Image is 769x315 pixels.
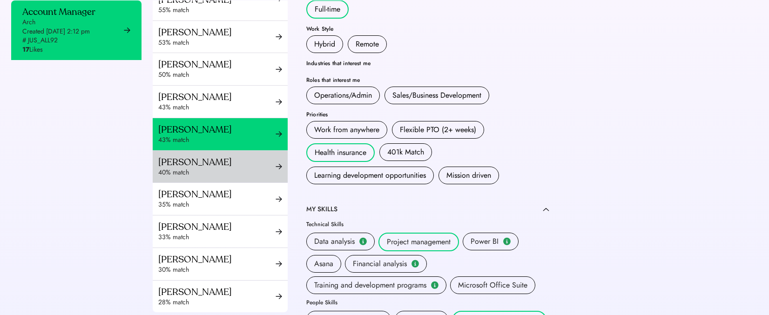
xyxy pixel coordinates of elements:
div: Project management [387,236,451,248]
img: arrow-right-black.svg [276,34,282,40]
div: Health insurance [315,147,366,158]
img: arrow-right-black.svg [276,99,282,105]
img: arrow-right-black.svg [276,66,282,73]
div: [PERSON_NAME] [158,156,276,168]
img: info-green.svg [503,237,511,245]
img: arrow-right-black.svg [276,293,282,300]
div: [PERSON_NAME] [158,124,276,135]
div: Training and development programs [314,280,426,291]
div: [PERSON_NAME] [158,188,276,200]
div: Power BI [471,236,499,247]
div: Full-time [315,4,340,15]
img: arrow-right-black.svg [276,228,282,235]
div: [PERSON_NAME] [158,91,276,103]
div: Account Manager [22,6,95,18]
img: arrow-right-black.svg [276,196,282,202]
div: Sales/Business Development [392,90,481,101]
img: arrow-right-black.svg [276,163,282,170]
div: 55% match [158,6,276,15]
div: Flexible PTO (2+ weeks) [400,124,476,135]
div: 28% match [158,298,276,307]
div: [PERSON_NAME] [158,254,276,265]
div: 50% match [158,70,276,80]
div: Remote [356,39,379,50]
strong: 17 [22,45,29,54]
div: Arch [22,18,35,27]
div: Work from anywhere [314,124,379,135]
img: arrow-right-black.svg [124,27,130,34]
div: Learning development opportunities [314,170,426,181]
img: info-green.svg [431,281,439,289]
img: arrow-right-black.svg [276,261,282,267]
div: Priorities [306,112,549,117]
div: Industries that interest me [306,60,549,66]
img: info-green.svg [359,237,367,245]
div: 35% match [158,200,276,209]
div: Financial analysis [353,258,407,269]
img: arrow-right-black.svg [276,131,282,137]
img: info-green.svg [411,260,419,268]
div: Operations/Admin [314,90,372,101]
div: 43% match [158,135,276,145]
div: Roles that interest me [306,77,549,83]
div: Hybrid [314,39,335,50]
div: Asana [314,258,333,269]
div: 30% match [158,265,276,275]
div: MY SKILLS [306,205,337,214]
div: Technical Skills [306,221,344,227]
div: [PERSON_NAME] [158,59,276,70]
div: 33% match [158,233,276,242]
div: People Skills [306,300,337,305]
div: Mission driven [446,170,491,181]
div: [PERSON_NAME] [158,27,276,38]
div: 40% match [158,168,276,177]
div: Microsoft Office Suite [458,280,527,291]
div: 401k Match [387,147,424,158]
div: Work Style [306,26,549,32]
div: 53% match [158,38,276,47]
img: caret-up.svg [543,208,549,212]
div: [PERSON_NAME] [158,286,276,298]
div: Created [DATE] 2:12 pm [22,27,90,36]
div: # JUS_ALL92 [22,36,58,45]
div: [PERSON_NAME] [158,221,276,233]
div: Data analysis [314,236,355,247]
div: 43% match [158,103,276,112]
div: Likes [22,45,43,54]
